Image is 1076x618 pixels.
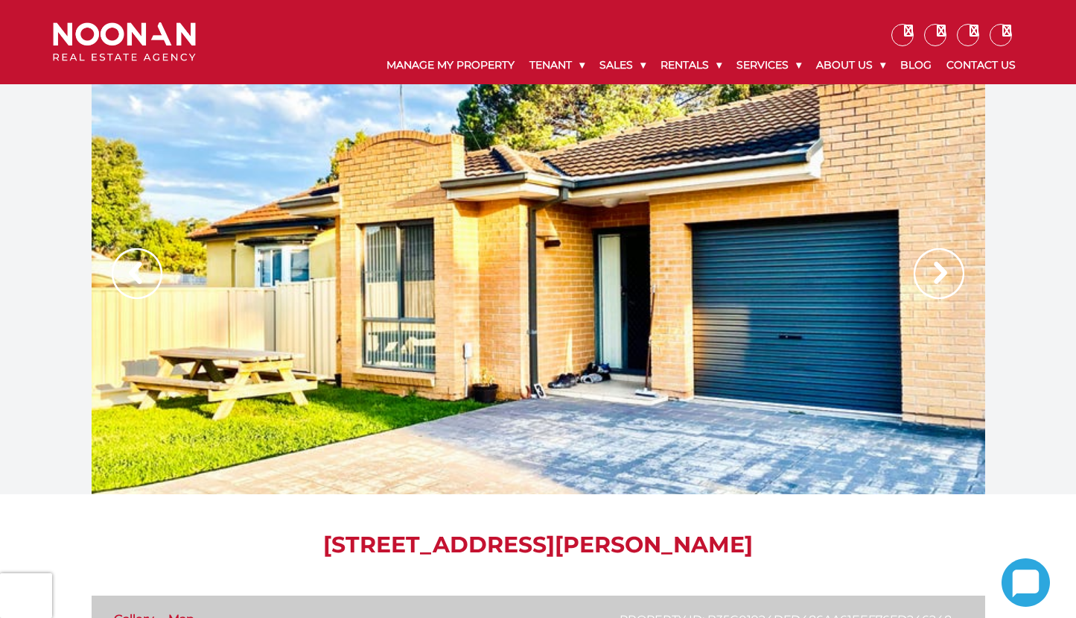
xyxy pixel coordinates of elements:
[914,248,964,299] img: Arrow slider
[729,46,809,84] a: Services
[522,46,592,84] a: Tenant
[112,248,162,299] img: Arrow slider
[893,46,939,84] a: Blog
[939,46,1023,84] a: Contact Us
[653,46,729,84] a: Rentals
[92,532,985,558] h1: [STREET_ADDRESS][PERSON_NAME]
[592,46,653,84] a: Sales
[379,46,522,84] a: Manage My Property
[809,46,893,84] a: About Us
[53,22,196,62] img: Noonan Real Estate Agency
